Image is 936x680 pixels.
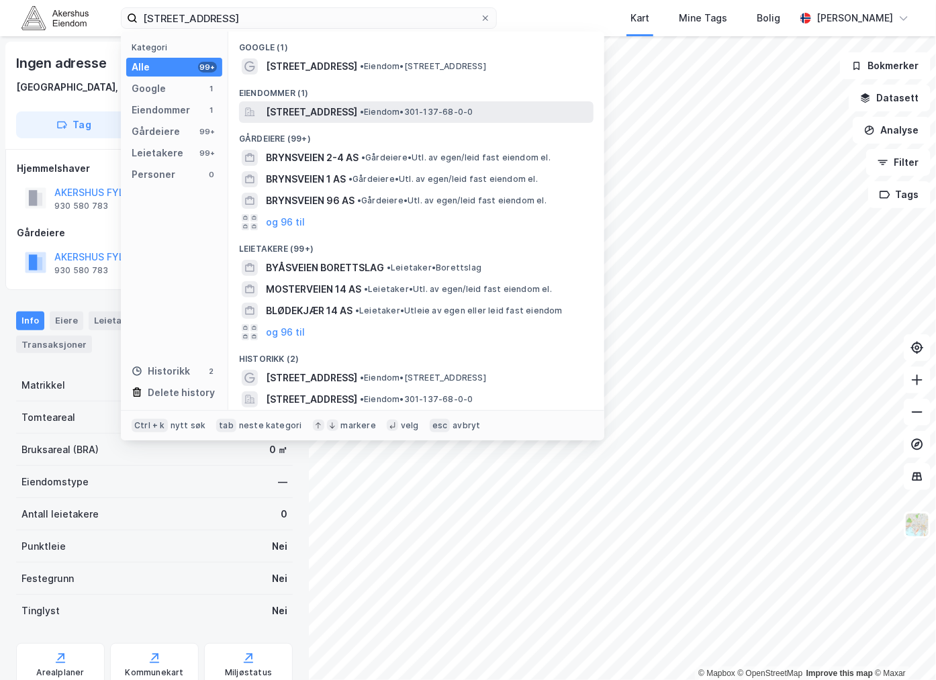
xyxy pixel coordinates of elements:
[50,311,83,330] div: Eiere
[138,8,480,28] input: Søk på adresse, matrikkel, gårdeiere, leietakere eller personer
[206,169,217,180] div: 0
[266,150,359,166] span: BRYNSVEIEN 2-4 AS
[266,58,357,75] span: [STREET_ADDRESS]
[869,616,936,680] div: Kontrollprogram for chat
[266,391,357,407] span: [STREET_ADDRESS]
[266,370,357,386] span: [STREET_ADDRESS]
[698,669,735,678] a: Mapbox
[148,385,215,401] div: Delete history
[16,311,44,330] div: Info
[21,506,99,522] div: Antall leietakere
[216,419,236,432] div: tab
[198,126,217,137] div: 99+
[17,160,292,177] div: Hjemmelshaver
[16,111,132,138] button: Tag
[206,366,217,377] div: 2
[266,260,384,276] span: BYÅSVEIEN BORETTSLAG
[360,61,486,72] span: Eiendom • [STREET_ADDRESS]
[360,61,364,71] span: •
[228,32,604,56] div: Google (1)
[21,6,89,30] img: akershus-eiendom-logo.9091f326c980b4bce74ccdd9f866810c.svg
[816,10,893,26] div: [PERSON_NAME]
[21,377,65,393] div: Matrikkel
[132,145,183,161] div: Leietakere
[36,667,84,678] div: Arealplaner
[132,59,150,75] div: Alle
[272,603,287,619] div: Nei
[21,442,99,458] div: Bruksareal (BRA)
[341,420,376,431] div: markere
[16,52,109,74] div: Ingen adresse
[21,409,75,426] div: Tomteareal
[278,474,287,490] div: —
[228,233,604,257] div: Leietakere (99+)
[132,81,166,97] div: Google
[357,195,547,206] span: Gårdeiere • Utl. av egen/leid fast eiendom el.
[225,667,272,678] div: Miljøstatus
[21,571,74,587] div: Festegrunn
[868,181,931,208] button: Tags
[239,420,302,431] div: neste kategori
[21,538,66,554] div: Punktleie
[125,667,183,678] div: Kommunekart
[266,303,353,319] span: BLØDEKJÆR 14 AS
[272,538,287,554] div: Nei
[348,174,538,185] span: Gårdeiere • Utl. av egen/leid fast eiendom el.
[387,262,391,273] span: •
[757,10,780,26] div: Bolig
[853,117,931,144] button: Analyse
[360,373,486,383] span: Eiendom • [STREET_ADDRESS]
[89,311,147,330] div: Leietakere
[266,171,346,187] span: BRYNSVEIEN 1 AS
[360,394,473,405] span: Eiendom • 301-137-68-0-0
[266,214,305,230] button: og 96 til
[272,571,287,587] div: Nei
[266,193,355,209] span: BRYNSVEIEN 96 AS
[849,85,931,111] button: Datasett
[228,343,604,367] div: Historikk (2)
[361,152,551,163] span: Gårdeiere • Utl. av egen/leid fast eiendom el.
[16,336,92,353] div: Transaksjoner
[355,305,359,315] span: •
[364,284,368,294] span: •
[171,420,206,431] div: nytt søk
[54,201,108,211] div: 930 580 783
[266,324,305,340] button: og 96 til
[206,105,217,115] div: 1
[360,373,364,383] span: •
[16,79,149,95] div: [GEOGRAPHIC_DATA], 205/6
[355,305,563,316] span: Leietaker • Utleie av egen eller leid fast eiendom
[198,62,217,72] div: 99+
[266,281,361,297] span: MOSTERVEIEN 14 AS
[453,420,480,431] div: avbryt
[269,442,287,458] div: 0 ㎡
[679,10,727,26] div: Mine Tags
[132,102,190,118] div: Eiendommer
[228,77,604,101] div: Eiendommer (1)
[866,149,931,176] button: Filter
[840,52,931,79] button: Bokmerker
[360,107,473,117] span: Eiendom • 301-137-68-0-0
[360,394,364,404] span: •
[361,152,365,162] span: •
[132,419,168,432] div: Ctrl + k
[387,262,481,273] span: Leietaker • Borettslag
[281,506,287,522] div: 0
[806,669,873,678] a: Improve this map
[54,265,108,276] div: 930 580 783
[266,104,357,120] span: [STREET_ADDRESS]
[401,420,419,431] div: velg
[869,616,936,680] iframe: Chat Widget
[357,195,361,205] span: •
[132,363,190,379] div: Historikk
[738,669,803,678] a: OpenStreetMap
[132,42,222,52] div: Kategori
[430,419,451,432] div: esc
[17,225,292,241] div: Gårdeiere
[21,474,89,490] div: Eiendomstype
[228,123,604,147] div: Gårdeiere (99+)
[132,124,180,140] div: Gårdeiere
[364,284,552,295] span: Leietaker • Utl. av egen/leid fast eiendom el.
[630,10,649,26] div: Kart
[132,166,175,183] div: Personer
